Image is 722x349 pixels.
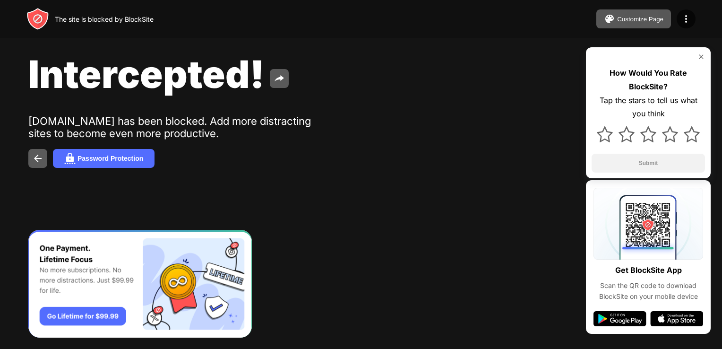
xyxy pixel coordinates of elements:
[592,154,705,173] button: Submit
[592,94,705,121] div: Tap the stars to tell us what you think
[55,15,154,23] div: The site is blocked by BlockSite
[640,126,656,142] img: star.svg
[593,280,703,302] div: Scan the QR code to download BlockSite on your mobile device
[697,53,705,61] img: rate-us-close.svg
[77,155,143,162] div: Password Protection
[64,153,76,164] img: password.svg
[28,115,320,140] div: [DOMAIN_NAME] has been blocked. Add more distracting sites to become even more productive.
[650,311,703,326] img: app-store.svg
[615,263,682,277] div: Get BlockSite App
[617,16,663,23] div: Customize Page
[593,311,646,326] img: google-play.svg
[53,149,155,168] button: Password Protection
[604,13,615,25] img: pallet.svg
[597,126,613,142] img: star.svg
[28,230,252,338] iframe: Banner
[274,73,285,84] img: share.svg
[680,13,692,25] img: menu-icon.svg
[593,188,703,260] img: qrcode.svg
[32,153,43,164] img: back.svg
[619,126,635,142] img: star.svg
[596,9,671,28] button: Customize Page
[592,66,705,94] div: How Would You Rate BlockSite?
[662,126,678,142] img: star.svg
[684,126,700,142] img: star.svg
[28,51,264,97] span: Intercepted!
[26,8,49,30] img: header-logo.svg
